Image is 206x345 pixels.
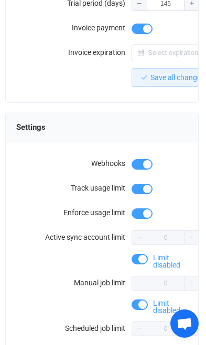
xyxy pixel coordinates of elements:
label: Manual job limit [16,272,132,293]
label: Invoice payment [16,17,132,38]
span: Settings [16,119,46,135]
span: Limit disabled [153,299,188,314]
span: Limit disabled [153,254,188,269]
label: Enforce usage limit [16,202,132,223]
span: Save all changes [150,73,204,82]
label: Active sync account limit [16,227,132,248]
label: Scheduled job limit [16,318,132,339]
label: Track usage limit [16,177,132,198]
a: Open chat [170,309,199,338]
label: Invoice expiration [16,42,132,63]
label: Webhooks [16,153,132,174]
